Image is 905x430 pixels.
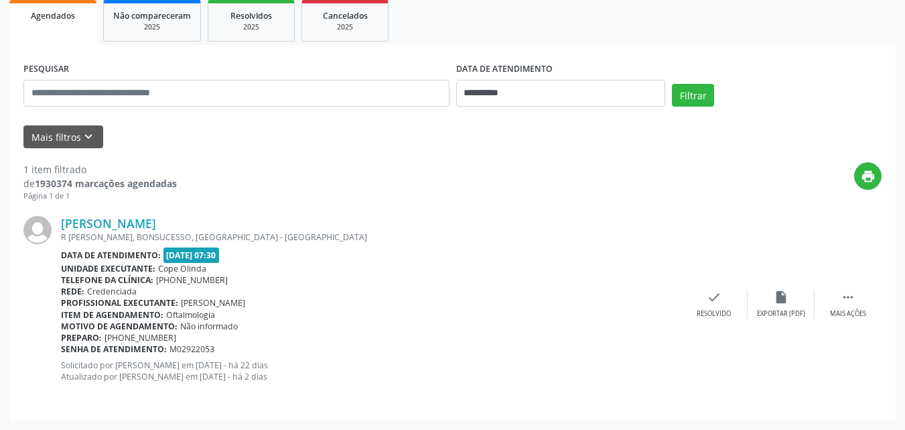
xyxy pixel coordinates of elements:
[61,231,681,243] div: R [PERSON_NAME], BONSUCESSO, [GEOGRAPHIC_DATA] - [GEOGRAPHIC_DATA]
[105,332,176,343] span: [PHONE_NUMBER]
[31,10,75,21] span: Agendados
[35,177,177,190] strong: 1930374 marcações agendadas
[23,176,177,191] div: de
[841,290,855,305] i: 
[61,286,84,297] b: Rede:
[81,129,96,144] i: keyboard_arrow_down
[156,274,228,286] span: [PHONE_NUMBER]
[230,10,272,21] span: Resolvidos
[61,321,178,332] b: Motivo de agendamento:
[113,22,191,32] div: 2025
[23,59,69,80] label: PESQUISAR
[61,360,681,382] p: Solicitado por [PERSON_NAME] em [DATE] - há 22 dias Atualizado por [PERSON_NAME] em [DATE] - há 2...
[61,297,178,309] b: Profissional executante:
[61,250,161,261] b: Data de atendimento:
[158,263,206,274] span: Cope Olinda
[830,309,866,319] div: Mais ações
[23,125,103,149] button: Mais filtroskeyboard_arrow_down
[87,286,137,297] span: Credenciada
[169,343,214,355] span: M02922053
[166,309,215,321] span: Oftalmologia
[697,309,731,319] div: Resolvido
[61,309,163,321] b: Item de agendamento:
[23,216,52,244] img: img
[61,332,102,343] b: Preparo:
[854,162,882,190] button: print
[323,10,368,21] span: Cancelados
[163,248,220,263] span: [DATE] 07:30
[61,343,167,355] b: Senha de atendimento:
[61,263,155,274] b: Unidade executante:
[707,290,721,305] i: check
[311,22,378,32] div: 2025
[672,84,714,107] button: Filtrar
[61,216,156,231] a: [PERSON_NAME]
[23,191,177,202] div: Página 1 de 1
[757,309,805,319] div: Exportar (PDF)
[61,274,153,286] b: Telefone da clínica:
[774,290,788,305] i: insert_drive_file
[113,10,191,21] span: Não compareceram
[181,297,245,309] span: [PERSON_NAME]
[180,321,238,332] span: Não informado
[861,169,876,184] i: print
[23,162,177,176] div: 1 item filtrado
[218,22,285,32] div: 2025
[456,59,553,80] label: DATA DE ATENDIMENTO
